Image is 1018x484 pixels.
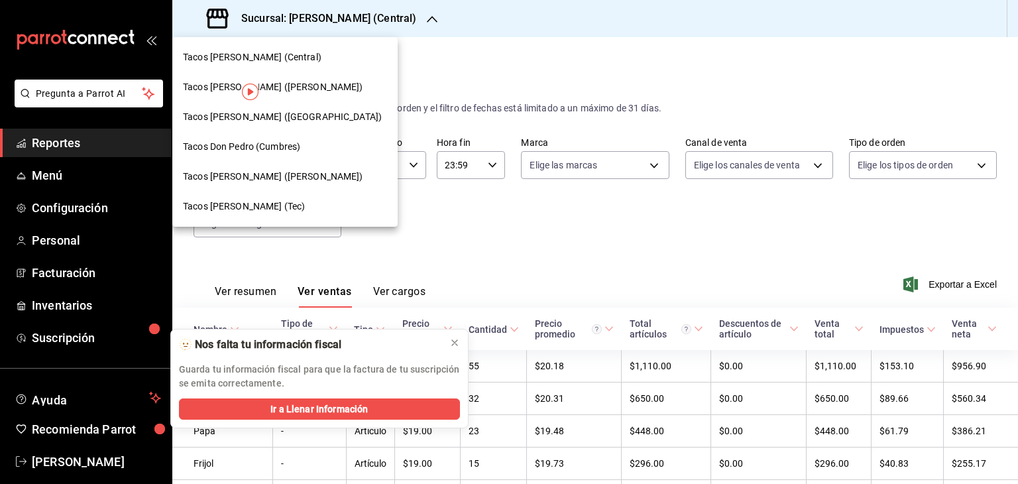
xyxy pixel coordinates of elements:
div: Tacos [PERSON_NAME] (Central) [172,42,398,72]
img: Tooltip marker [242,84,258,100]
div: Tacos Don Pedro (Cumbres) [172,132,398,162]
span: Tacos Don Pedro (Cumbres) [183,140,300,154]
div: Tacos [PERSON_NAME] ([PERSON_NAME]) [172,162,398,192]
span: Tacos [PERSON_NAME] (Tec) [183,200,305,213]
div: Tacos [PERSON_NAME] ([GEOGRAPHIC_DATA]) [172,102,398,132]
span: Tacos [PERSON_NAME] (Central) [183,50,321,64]
span: Tacos [PERSON_NAME] ([PERSON_NAME]) [183,170,363,184]
div: Tacos [PERSON_NAME] ([PERSON_NAME]) [172,72,398,102]
div: 🫥 Nos falta tu información fiscal [179,337,439,352]
span: Tacos [PERSON_NAME] ([PERSON_NAME]) [183,80,363,94]
span: Tacos [PERSON_NAME] ([GEOGRAPHIC_DATA]) [183,110,382,124]
div: Tacos [PERSON_NAME] (Tec) [172,192,398,221]
p: Guarda tu información fiscal para que la factura de tu suscripción se emita correctamente. [179,363,460,391]
span: Ir a Llenar Información [270,402,368,416]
